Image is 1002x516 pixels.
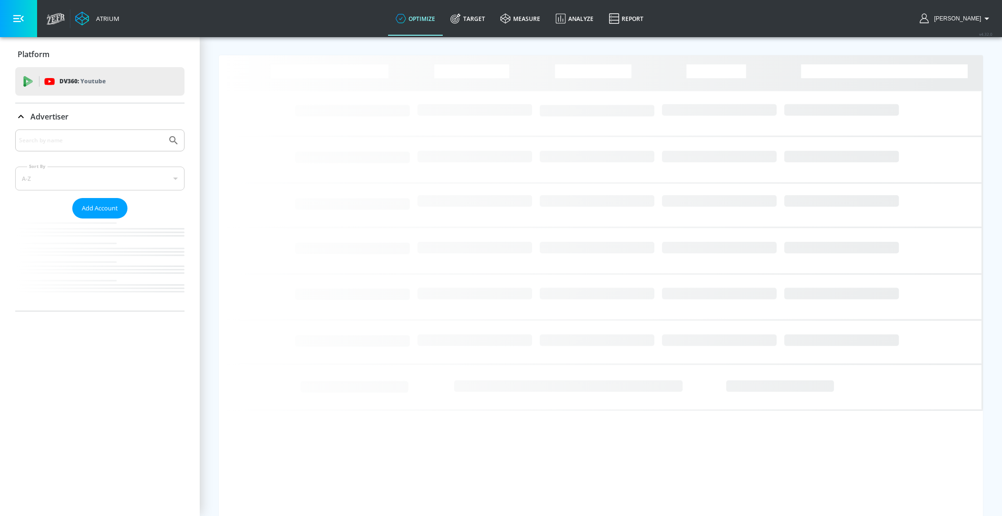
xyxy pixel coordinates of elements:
button: [PERSON_NAME] [920,13,992,24]
a: Report [601,1,651,36]
button: Add Account [72,198,127,218]
a: Analyze [548,1,601,36]
p: DV360: [59,76,106,87]
nav: list of Advertiser [15,218,185,311]
span: login as: veronica.hernandez@zefr.com [930,15,981,22]
span: Add Account [82,203,118,214]
a: measure [493,1,548,36]
p: Youtube [80,76,106,86]
div: DV360: Youtube [15,67,185,96]
a: Target [443,1,493,36]
div: Advertiser [15,129,185,311]
label: Sort By [27,163,48,169]
a: Atrium [75,11,119,26]
span: v 4.32.0 [979,31,992,37]
p: Platform [18,49,49,60]
div: Advertiser [15,103,185,130]
div: A-Z [15,167,185,190]
p: Advertiser [30,111,68,122]
a: optimize [388,1,443,36]
div: Platform [15,41,185,68]
div: Atrium [92,14,119,23]
input: Search by name [19,134,163,147]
